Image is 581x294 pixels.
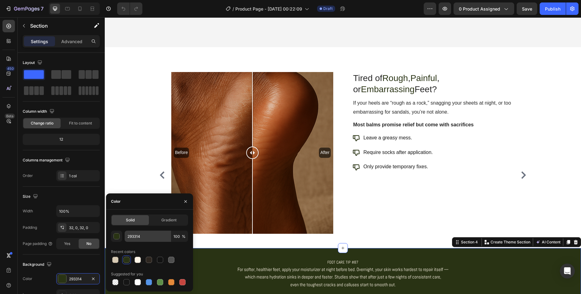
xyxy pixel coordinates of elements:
[355,222,374,228] div: Section 4
[23,192,39,201] div: Size
[256,67,310,77] span: Embarrassing
[545,6,560,12] div: Publish
[5,114,15,119] div: Beta
[459,6,500,12] span: 0 product assigned
[386,222,426,228] p: Create Theme Section
[540,2,566,15] button: Publish
[454,2,514,15] button: 0 product assigned
[23,59,44,67] div: Layout
[517,2,537,15] button: Save
[31,120,53,126] span: Change ratio
[259,131,328,140] p: Require socks after application.
[259,145,328,154] p: Only provide temporary fixes.
[69,276,87,282] div: 293314
[64,241,70,247] span: Yes
[23,173,33,179] div: Order
[41,5,44,12] p: 7
[560,264,575,278] div: Open Intercom Messenger
[23,107,56,116] div: Column width
[278,56,303,66] span: Rough
[105,17,581,294] iframe: Design area
[182,234,186,239] span: %
[214,130,226,141] div: After
[6,66,15,71] div: 450
[522,6,532,11] span: Save
[126,217,135,223] span: Solid
[161,217,177,223] span: Gradient
[69,173,98,179] div: 1 col
[69,120,92,126] span: Fit to content
[23,276,32,282] div: Color
[259,116,328,125] p: Leave a greasy mess.
[323,6,333,11] span: Draft
[69,225,98,231] div: 32, 0, 32, 0
[2,2,46,15] button: 7
[23,208,33,214] div: Width
[23,225,37,230] div: Padding
[31,38,48,45] p: Settings
[117,2,142,15] div: Undo/Redo
[306,56,332,66] span: Painful
[430,221,457,228] button: AI Content
[111,271,143,277] div: Suggested for you
[235,6,302,12] span: Product Page - [DATE] 00:22:09
[57,206,99,217] input: Auto
[23,260,53,269] div: Background
[23,241,53,247] div: Page padding
[111,249,135,255] div: Recent colors
[186,264,291,270] span: even the toughest cracks and calluses start to smooth out.
[248,55,410,79] h3: Tired of , , or Feet?
[248,105,369,110] strong: Most balms promise relief but come with sacrifices
[86,241,91,247] span: No
[248,81,410,100] h3: If your heels are “rough as a rock,” snagging your sheets at night, or too embarrassing for sanda...
[140,256,336,262] span: which means hydration sinks in deeper and faster. Studies show that after just a few nights of co...
[23,156,71,165] div: Columns management
[111,199,121,204] div: Color
[24,135,99,144] div: 12
[61,38,82,45] p: Advanced
[233,6,234,12] span: /
[30,22,81,29] p: Section
[125,231,171,242] input: Eg: FFFFFF
[133,249,344,255] span: For softer, healthier feet, apply your moisturizer at night before bed. Overnight, your skin work...
[1,241,476,256] p: FOOT CARE TIP #87
[414,153,424,163] button: Carousel Next Arrow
